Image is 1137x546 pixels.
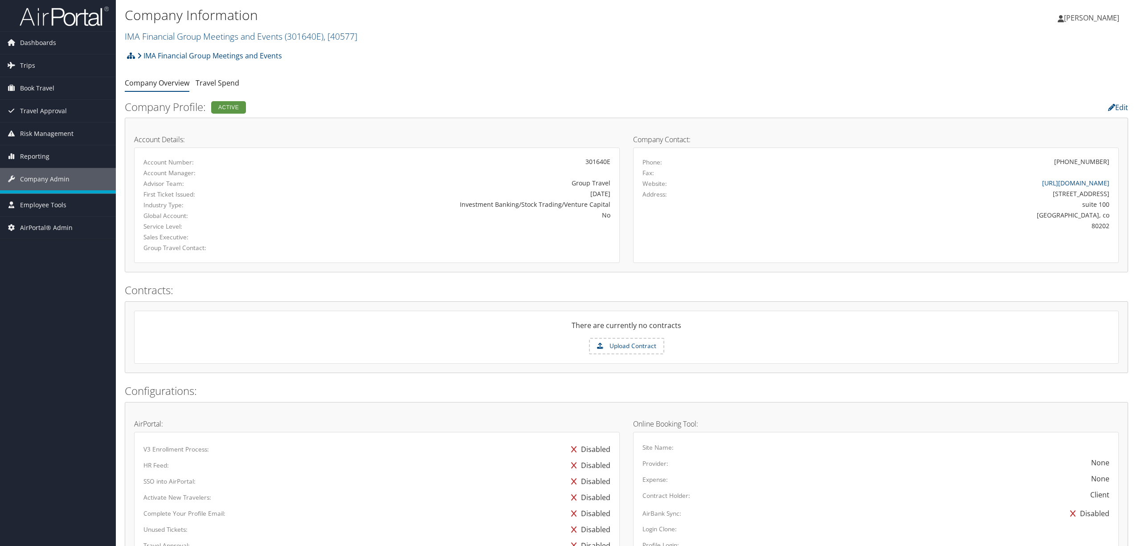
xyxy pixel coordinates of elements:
[125,283,1128,298] h2: Contracts:
[567,457,610,473] div: Disabled
[303,178,610,188] div: Group Travel
[1042,179,1109,187] a: [URL][DOMAIN_NAME]
[20,54,35,77] span: Trips
[125,78,189,88] a: Company Overview
[303,210,610,220] div: No
[143,493,211,502] label: Activate New Travelers:
[1064,13,1119,23] span: [PERSON_NAME]
[143,525,188,534] label: Unused Tickets:
[20,217,73,239] span: AirPortal® Admin
[20,100,67,122] span: Travel Approval
[143,222,290,231] label: Service Level:
[1108,103,1128,112] a: Edit
[763,200,1110,209] div: suite 100
[20,123,74,145] span: Risk Management
[143,201,290,209] label: Industry Type:
[134,136,620,143] h4: Account Details:
[143,233,290,242] label: Sales Executive:
[211,101,246,114] div: Active
[642,168,654,177] label: Fax:
[567,505,610,521] div: Disabled
[20,194,66,216] span: Employee Tools
[642,158,662,167] label: Phone:
[642,491,690,500] label: Contract Holder:
[642,443,674,452] label: Site Name:
[303,157,610,166] div: 301640E
[642,459,668,468] label: Provider:
[135,320,1118,338] div: There are currently no contracts
[763,189,1110,198] div: [STREET_ADDRESS]
[567,521,610,538] div: Disabled
[20,32,56,54] span: Dashboards
[567,473,610,489] div: Disabled
[590,339,663,354] label: Upload Contract
[763,221,1110,230] div: 80202
[642,509,681,518] label: AirBank Sync:
[285,30,323,42] span: ( 301640E )
[143,158,290,167] label: Account Number:
[642,179,667,188] label: Website:
[1058,4,1128,31] a: [PERSON_NAME]
[323,30,357,42] span: , [ 40577 ]
[137,47,282,65] a: IMA Financial Group Meetings and Events
[125,6,793,25] h1: Company Information
[642,525,677,534] label: Login Clone:
[143,190,290,199] label: First Ticket Issued:
[125,383,1128,398] h2: Configurations:
[303,200,610,209] div: Investment Banking/Stock Trading/Venture Capital
[567,489,610,505] div: Disabled
[763,210,1110,220] div: [GEOGRAPHIC_DATA], co
[125,30,357,42] a: IMA Financial Group Meetings and Events
[20,168,70,190] span: Company Admin
[567,441,610,457] div: Disabled
[1091,457,1109,468] div: None
[633,136,1119,143] h4: Company Contact:
[143,461,169,470] label: HR Feed:
[1091,473,1109,484] div: None
[143,243,290,252] label: Group Travel Contact:
[20,145,49,168] span: Reporting
[143,211,290,220] label: Global Account:
[20,77,54,99] span: Book Travel
[1066,505,1109,521] div: Disabled
[125,99,789,115] h2: Company Profile:
[303,189,610,198] div: [DATE]
[642,190,667,199] label: Address:
[143,445,209,454] label: V3 Enrollment Process:
[1054,157,1109,166] div: [PHONE_NUMBER]
[642,475,668,484] label: Expense:
[143,477,196,486] label: SSO into AirPortal:
[143,168,290,177] label: Account Manager:
[134,420,620,427] h4: AirPortal:
[633,420,1119,427] h4: Online Booking Tool:
[20,6,109,27] img: airportal-logo.png
[196,78,239,88] a: Travel Spend
[143,509,225,518] label: Complete Your Profile Email:
[143,179,290,188] label: Advisor Team:
[1090,489,1109,500] div: Client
